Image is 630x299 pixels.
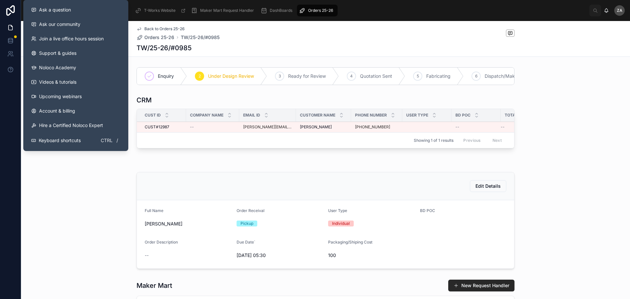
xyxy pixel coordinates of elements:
a: Back to Orders 25-26 [136,26,185,32]
a: Videos & tutorials [26,75,126,89]
button: Ask a question [26,3,126,17]
span: Order Description [145,240,178,245]
span: Za [617,8,622,13]
span: Join a live office hours session [39,35,104,42]
span: Quotation Sent [360,73,392,79]
span: Packaging/Shiping Cost [328,240,372,245]
span: Email ID [243,113,260,118]
h1: Maker Mart [136,281,172,290]
a: Maker Mart Request Handler [189,5,259,16]
a: [PHONE_NUMBER] [355,124,390,130]
h1: CRM [136,96,152,105]
button: Edit Details [470,180,506,192]
a: Account & billing [26,104,126,118]
a: Orders 25-26 [136,34,174,41]
span: Order Receival [237,208,264,213]
span: Ask our community [39,21,80,28]
span: -- [190,124,194,130]
span: -- [455,124,459,130]
span: Cust ID [145,113,161,118]
a: DashBoards [259,5,297,16]
span: Full Name [145,208,163,213]
h1: TW/25-26/#0985 [136,43,192,53]
a: Upcoming webinars [26,89,126,104]
span: Keyboard shortcuts [39,137,81,144]
span: [DATE] 05:30 [237,252,323,259]
span: 5 [417,74,419,79]
a: Support & guides [26,46,126,60]
span: Dispatch/Makers Mart [485,73,533,79]
span: Noloco Academy [39,64,76,71]
span: Ctrl [100,137,113,144]
span: Due Date` [237,240,255,245]
a: Join a live office hours session [26,32,126,46]
span: User Type [328,208,347,213]
span: Ready for Review [288,73,326,79]
span: Account & billing [39,108,75,114]
span: Fabricating [426,73,451,79]
button: New Request Handler [448,280,514,291]
span: Videos & tutorials [39,79,76,85]
a: Ask our community [26,17,126,32]
a: Orders 25-26 [297,5,338,16]
span: [PERSON_NAME] [145,221,231,227]
span: DashBoards [270,8,292,13]
button: Hire a Certified Noloco Expert [26,118,126,133]
span: CUST#12987 [145,124,169,130]
span: Hire a Certified Noloco Expert [39,122,103,129]
span: 100 [328,252,415,259]
span: Upcoming webinars [39,93,82,100]
span: -- [145,252,149,259]
span: Company Name [190,113,223,118]
span: Under Design Review [208,73,254,79]
span: BD POC [420,208,435,213]
span: Phone Number [355,113,387,118]
span: / [115,138,120,143]
span: 4 [350,74,353,79]
span: User Type [406,113,428,118]
span: Back to Orders 25-26 [144,26,185,32]
span: 2 [199,74,201,79]
span: T-Works Website [144,8,176,13]
span: 6 [475,74,477,79]
button: Keyboard shortcutsCtrl/ [26,133,126,148]
span: -- [501,124,505,130]
span: 3 [279,74,281,79]
span: Customer Name [300,113,335,118]
a: T-Works Website [133,5,189,16]
span: Orders 25-26 [308,8,333,13]
span: Orders 25-26 [144,34,174,41]
div: scrollable content [62,3,589,18]
span: Total Orders Placed [505,113,541,118]
span: Enquiry [158,73,174,79]
a: TW/25-26/#0985 [181,34,220,41]
span: Showing 1 of 1 results [414,138,453,143]
div: Pickup [241,221,253,226]
span: BD POC [455,113,471,118]
div: Individual [332,221,350,226]
span: Support & guides [39,50,76,56]
a: Noloco Academy [26,60,126,75]
span: Ask a question [39,7,71,13]
span: Maker Mart Request Handler [200,8,254,13]
a: [PERSON_NAME][EMAIL_ADDRESS][DOMAIN_NAME] [243,124,292,130]
span: [PERSON_NAME] [300,124,332,130]
span: Edit Details [475,183,501,189]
